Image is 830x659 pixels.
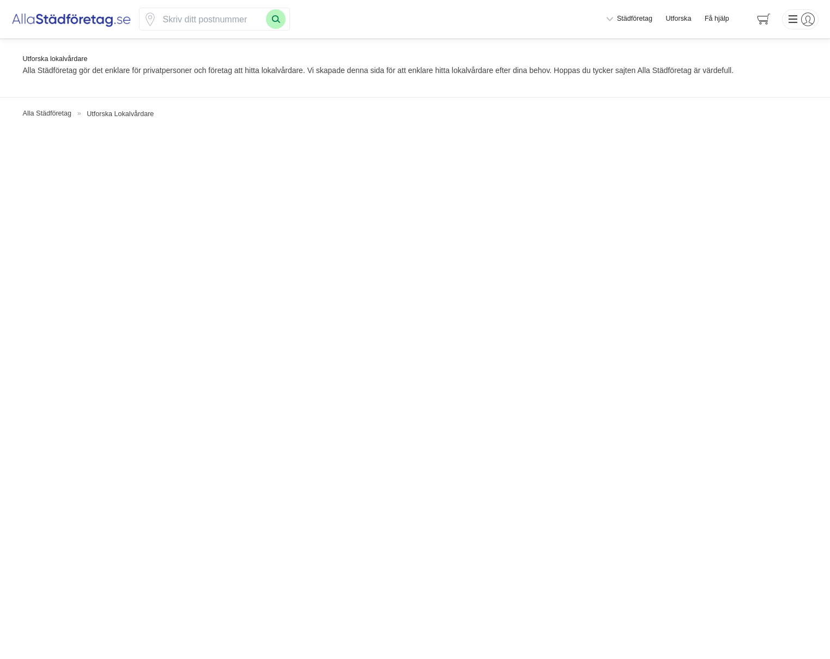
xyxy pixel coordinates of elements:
[705,14,729,24] span: Få hjälp
[23,64,808,76] p: Alla Städföretag gör det enklare för privatpersoner och företag att hitta lokalvårdare. Vi skapad...
[617,14,652,24] span: Städföretag
[143,13,157,26] svg: Pin / Karta
[23,110,72,117] a: Alla Städföretag
[157,8,266,30] input: Skriv ditt postnummer
[666,14,692,24] a: Utforska
[11,10,131,28] img: Alla Städföretag
[143,13,157,26] span: Klicka för att använda din position.
[23,109,808,119] nav: Breadcrumb
[266,9,286,29] button: Sök med postnummer
[77,109,81,119] span: »
[23,55,808,64] h1: Utforska lokalvårdare
[749,10,778,29] span: navigation-cart
[87,110,154,118] a: Utforska Lokalvårdare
